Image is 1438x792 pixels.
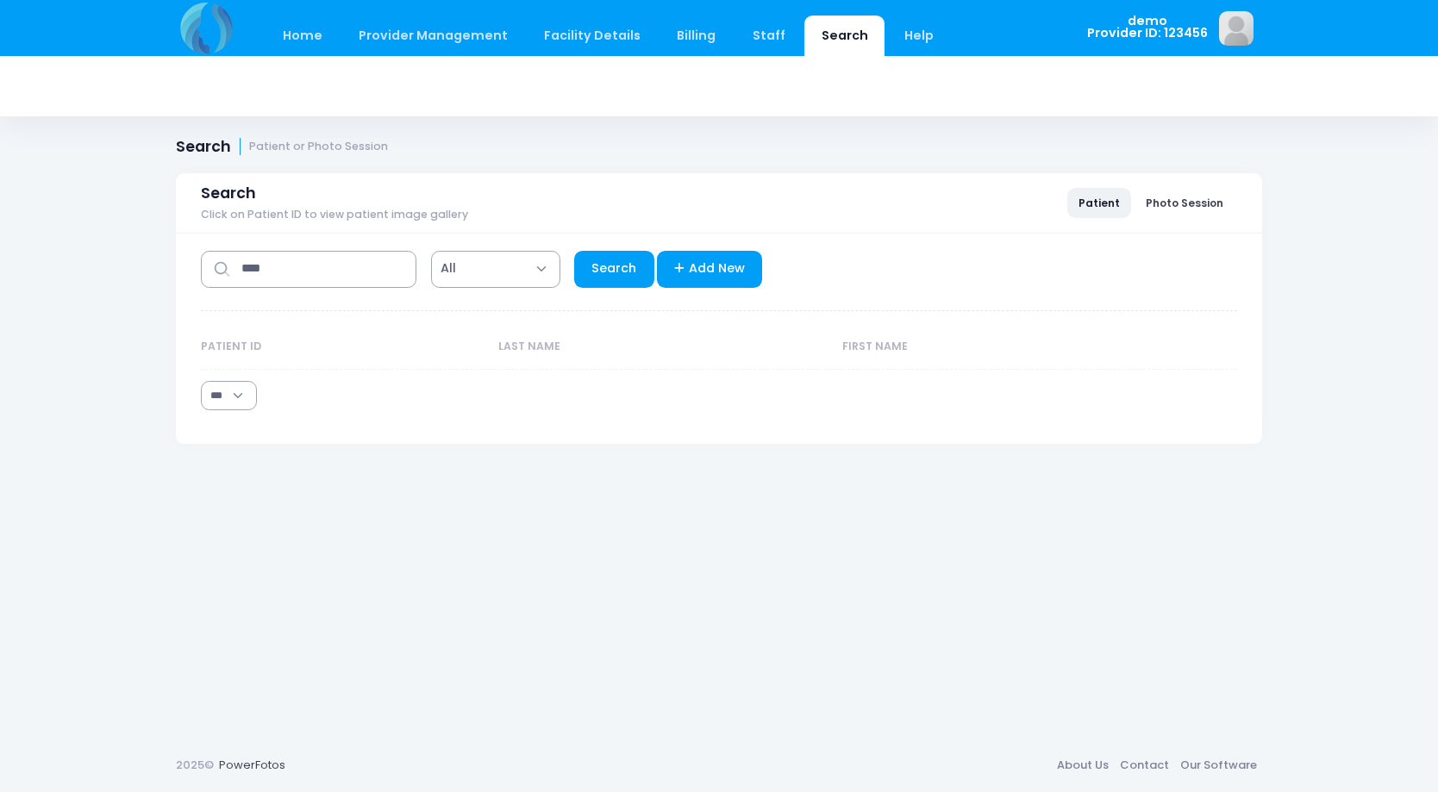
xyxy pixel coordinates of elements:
[219,757,285,773] a: PowerFotos
[657,251,763,288] a: Add New
[1067,188,1131,217] a: Patient
[888,16,951,56] a: Help
[1219,11,1254,46] img: image
[1087,15,1208,40] span: demo Provider ID: 123456
[528,16,658,56] a: Facility Details
[660,16,733,56] a: Billing
[341,16,524,56] a: Provider Management
[1051,750,1114,781] a: About Us
[176,138,388,156] h1: Search
[201,184,256,203] span: Search
[431,251,560,288] span: All
[735,16,802,56] a: Staff
[176,757,214,773] span: 2025©
[249,140,388,153] small: Patient or Photo Session
[266,16,339,56] a: Home
[441,259,456,278] span: All
[201,209,468,221] span: Click on Patient ID to view patient image gallery
[1114,750,1174,781] a: Contact
[804,16,885,56] a: Search
[835,325,1194,370] th: First Name
[1135,188,1235,217] a: Photo Session
[490,325,834,370] th: Last Name
[201,325,490,370] th: Patient ID
[574,251,654,288] a: Search
[1174,750,1262,781] a: Our Software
